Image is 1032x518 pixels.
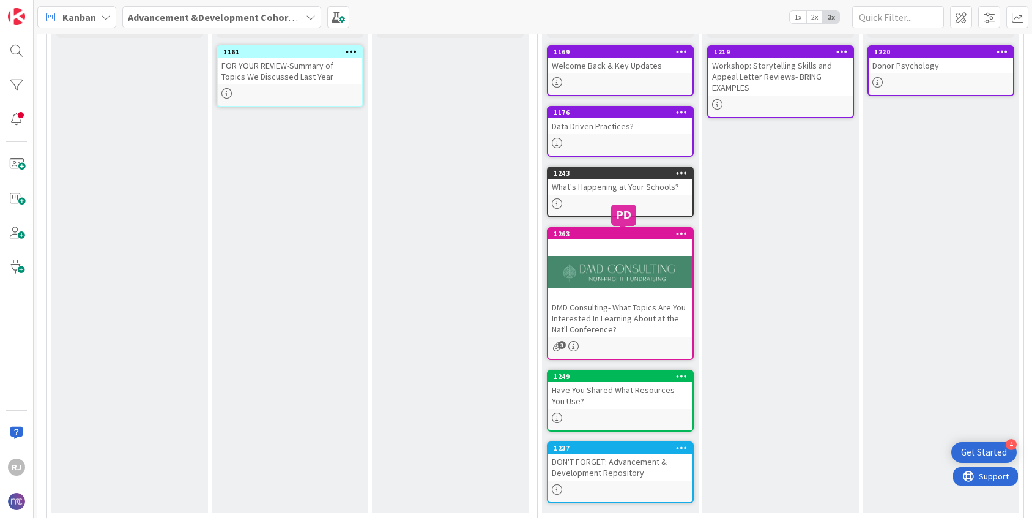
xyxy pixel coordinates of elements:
div: 1176 [554,108,692,117]
div: Have You Shared What Resources You Use? [548,382,692,409]
div: 1237 [554,444,692,452]
div: FOR YOUR REVIEW-Summary of Topics We Discussed Last Year [218,58,362,84]
div: 1169 [554,48,692,56]
div: 1176 [548,107,692,118]
div: 1220 [869,47,1013,58]
div: 1237DON'T FORGET: Advancement & Development Repository [548,443,692,481]
div: 4 [1006,439,1017,450]
div: 1237 [548,443,692,454]
span: 2x [806,11,823,23]
div: 1263 [554,230,692,238]
div: 1243 [548,168,692,179]
div: 1249Have You Shared What Resources You Use? [548,371,692,409]
div: 1219Workshop: Storytelling Skills and Appeal Letter Reviews- BRING EXAMPLES [708,47,853,96]
div: DMD Consulting- What Topics Are You Interested In Learning About at the Nat'l Conference? [548,299,692,337]
div: 1220Donor Psychology [869,47,1013,73]
div: Donor Psychology [869,58,1013,73]
div: Get Started [961,446,1007,459]
div: Open Get Started checklist, remaining modules: 4 [951,442,1017,463]
span: Support [26,2,56,17]
input: Quick Filter... [852,6,944,28]
div: 1249 [548,371,692,382]
div: 1219 [714,48,853,56]
span: 1x [790,11,806,23]
div: Workshop: Storytelling Skills and Appeal Letter Reviews- BRING EXAMPLES [708,58,853,96]
span: Kanban [62,10,96,24]
h5: PD [616,209,631,221]
div: RJ [8,459,25,476]
b: Advancement &Development Cohort Calls [128,11,317,23]
div: 1169 [548,47,692,58]
div: 1161 [223,48,362,56]
div: 1161FOR YOUR REVIEW-Summary of Topics We Discussed Last Year [218,47,362,84]
div: DON'T FORGET: Advancement & Development Repository [548,454,692,481]
div: What's Happening at Your Schools? [548,179,692,195]
div: 1220 [874,48,1013,56]
span: 3x [823,11,839,23]
div: 1243 [554,169,692,178]
div: 1169Welcome Back & Key Updates [548,47,692,73]
div: 1161 [218,47,362,58]
div: 1219 [708,47,853,58]
div: 1243What's Happening at Your Schools? [548,168,692,195]
img: Visit kanbanzone.com [8,8,25,25]
div: Welcome Back & Key Updates [548,58,692,73]
span: 3 [558,341,566,349]
div: Data Driven Practices? [548,118,692,134]
div: 1263DMD Consulting- What Topics Are You Interested In Learning About at the Nat'l Conference? [548,228,692,337]
div: 1176Data Driven Practices? [548,107,692,134]
img: avatar [8,493,25,510]
div: 1263 [548,228,692,239]
div: 1249 [554,372,692,381]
